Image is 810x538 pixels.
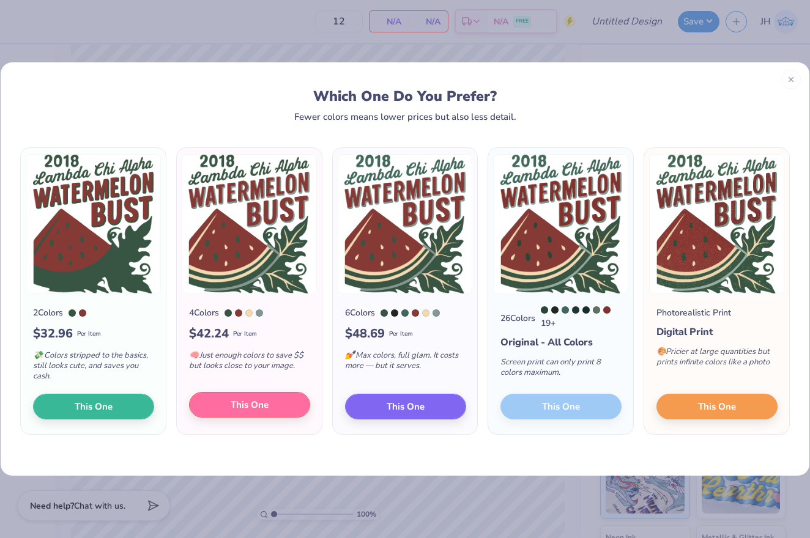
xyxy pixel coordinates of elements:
div: 5497 C [256,309,263,317]
div: 19 + [541,306,622,330]
span: This One [386,400,424,414]
span: $ 48.69 [345,325,385,343]
span: $ 42.24 [189,325,229,343]
div: 5545 C [401,309,409,317]
div: Photorealistic Print [656,306,731,319]
div: 6 Colors [345,306,375,319]
span: Per Item [233,330,257,339]
span: 💸 [33,350,43,361]
div: Which One Do You Prefer? [34,88,776,105]
img: 4 color option [182,154,317,294]
img: 6 color option [338,154,473,294]
div: Max colors, full glam. It costs more — but it serves. [345,343,466,383]
img: 26 color option [493,154,628,294]
div: Black 3 C [551,306,559,314]
div: Original - All Colors [500,335,622,350]
div: Digital Print [656,325,778,339]
span: 💅 [345,350,355,361]
button: This One [345,394,466,419]
div: 7736 C [225,309,232,317]
div: 181 C [603,306,611,314]
span: 🎨 [656,346,666,357]
div: 7506 C [245,309,253,317]
div: 5535 C [582,306,590,314]
div: Screen print can only print 8 colors maximum. [500,350,622,390]
span: This One [231,398,269,412]
button: This One [656,394,778,419]
span: This One [75,400,113,414]
div: 7609 C [235,309,242,317]
div: Black 3 C [391,309,398,317]
div: Just enough colors to save $$ but looks close to your image. [189,343,310,383]
div: 26 Colors [500,312,535,325]
div: 5497 C [433,309,440,317]
div: 553 C [541,306,548,314]
span: 🧠 [189,350,199,361]
span: Per Item [389,330,413,339]
div: 5615 C [593,306,600,314]
div: 7609 C [412,309,419,317]
div: 7506 C [422,309,429,317]
div: 4 Colors [189,306,219,319]
div: Fewer colors means lower prices but also less detail. [294,112,516,122]
div: 7736 C [381,309,388,317]
div: 2 Colors [33,306,63,319]
div: 5605 C [572,306,579,314]
span: Per Item [77,330,101,339]
img: 2 color option [26,154,161,294]
span: This One [698,400,736,414]
img: Photorealistic preview [649,154,784,294]
span: $ 32.96 [33,325,73,343]
button: This One [189,392,310,418]
button: This One [33,394,154,419]
div: 5545 C [562,306,569,314]
div: 7736 C [69,309,76,317]
div: Pricier at large quantities but prints infinite colors like a photo [656,339,778,380]
div: Colors stripped to the basics, still looks cute, and saves you cash. [33,343,154,394]
div: 7609 C [79,309,86,317]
